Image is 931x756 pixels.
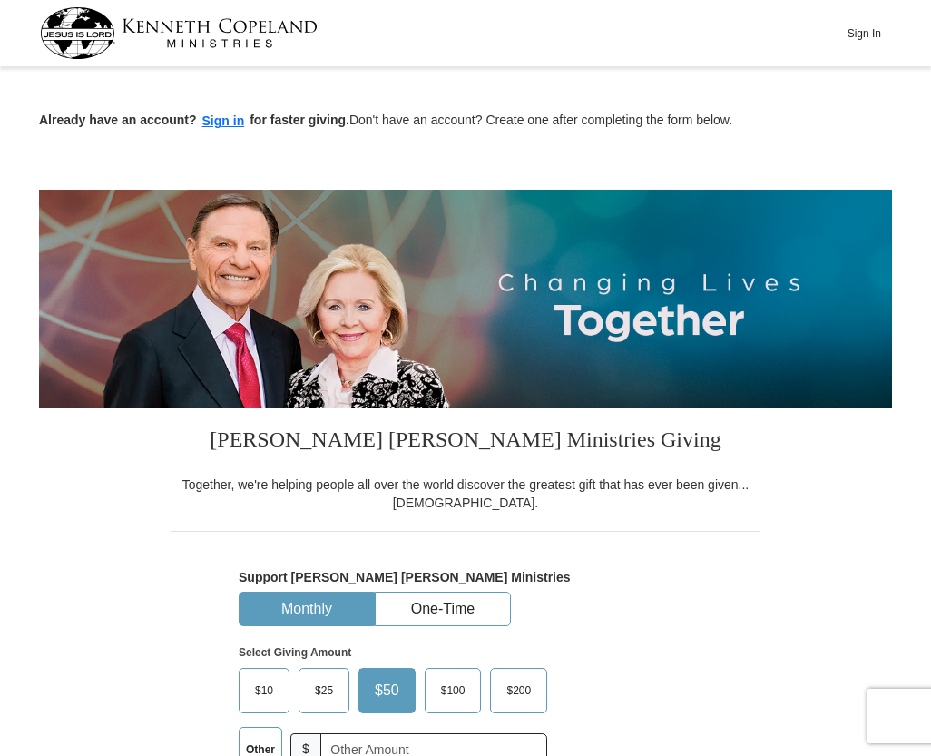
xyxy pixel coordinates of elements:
[376,593,510,626] button: One-Time
[239,570,692,585] h5: Support [PERSON_NAME] [PERSON_NAME] Ministries
[306,677,342,704] span: $25
[246,677,282,704] span: $10
[432,677,475,704] span: $100
[240,593,374,626] button: Monthly
[171,476,760,512] div: Together, we're helping people all over the world discover the greatest gift that has ever been g...
[197,111,250,132] button: Sign in
[40,7,318,59] img: kcm-header-logo.svg
[39,111,892,132] p: Don't have an account? Create one after completing the form below.
[171,408,760,476] h3: [PERSON_NAME] [PERSON_NAME] Ministries Giving
[497,677,540,704] span: $200
[837,19,891,47] button: Sign In
[39,113,349,127] strong: Already have an account? for faster giving.
[366,677,408,704] span: $50
[239,646,351,659] strong: Select Giving Amount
